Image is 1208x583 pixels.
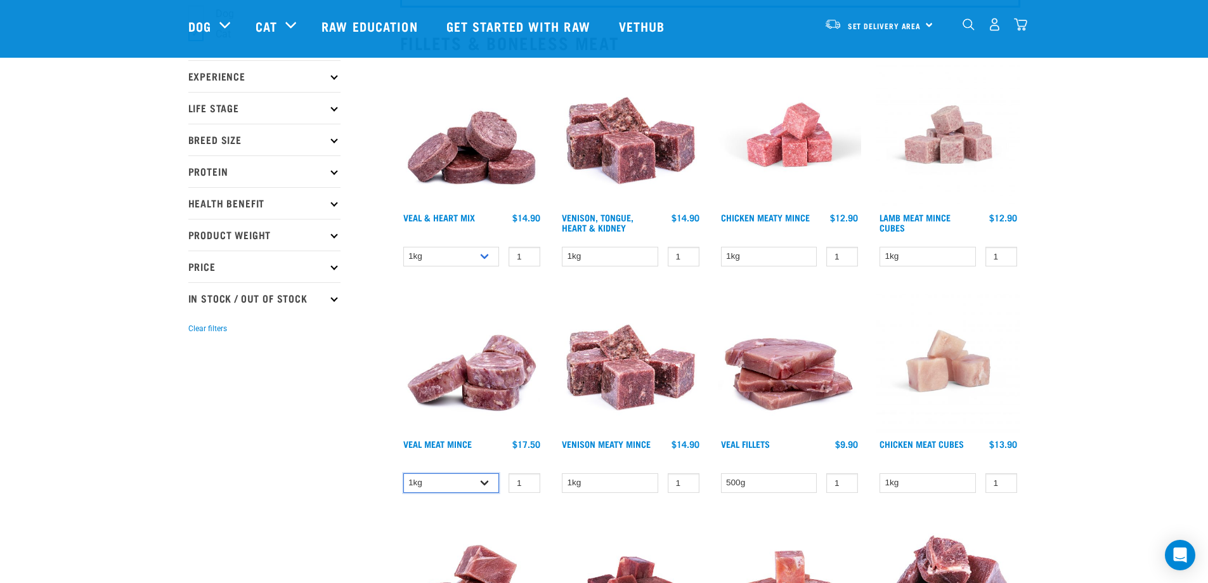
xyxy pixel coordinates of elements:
a: Veal Meat Mince [403,442,472,446]
div: $17.50 [512,439,540,449]
p: Protein [188,155,341,187]
input: 1 [826,247,858,266]
img: 1152 Veal Heart Medallions 01 [400,63,544,207]
input: 1 [668,247,699,266]
a: Vethub [606,1,681,51]
a: Venison, Tongue, Heart & Kidney [562,215,633,230]
a: Dog [188,16,211,36]
input: 1 [668,473,699,493]
img: Chicken meat [876,289,1020,433]
input: 1 [826,473,858,493]
p: Health Benefit [188,187,341,219]
div: $12.90 [830,213,858,223]
a: Veal & Heart Mix [403,215,475,219]
a: Cat [256,16,277,36]
a: Chicken Meat Cubes [880,442,964,446]
img: Stack Of Raw Veal Fillets [718,289,862,433]
div: Open Intercom Messenger [1165,540,1195,570]
img: 1160 Veal Meat Mince Medallions 01 [400,289,544,433]
p: In Stock / Out Of Stock [188,282,341,314]
p: Product Weight [188,219,341,251]
span: Set Delivery Area [848,23,921,28]
a: Get started with Raw [434,1,606,51]
div: $14.90 [672,213,699,223]
button: Clear filters [188,323,227,334]
a: Venison Meaty Mince [562,442,651,446]
img: Lamb Meat Mince [876,63,1020,207]
a: Veal Fillets [721,442,770,446]
p: Price [188,251,341,282]
input: 1 [509,247,540,266]
img: user.png [988,18,1001,31]
input: 1 [509,473,540,493]
p: Experience [188,60,341,92]
img: Chicken Meaty Mince [718,63,862,207]
div: $9.90 [835,439,858,449]
p: Life Stage [188,92,341,124]
img: 1117 Venison Meat Mince 01 [559,289,703,433]
img: home-icon-1@2x.png [963,18,975,30]
a: Chicken Meaty Mince [721,215,810,219]
img: Pile Of Cubed Venison Tongue Mix For Pets [559,63,703,207]
img: van-moving.png [824,18,841,30]
a: Raw Education [309,1,433,51]
a: Lamb Meat Mince Cubes [880,215,951,230]
div: $14.90 [512,213,540,223]
p: Breed Size [188,124,341,155]
input: 1 [985,473,1017,493]
input: 1 [985,247,1017,266]
div: $13.90 [989,439,1017,449]
div: $14.90 [672,439,699,449]
img: home-icon@2x.png [1014,18,1027,31]
div: $12.90 [989,213,1017,223]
